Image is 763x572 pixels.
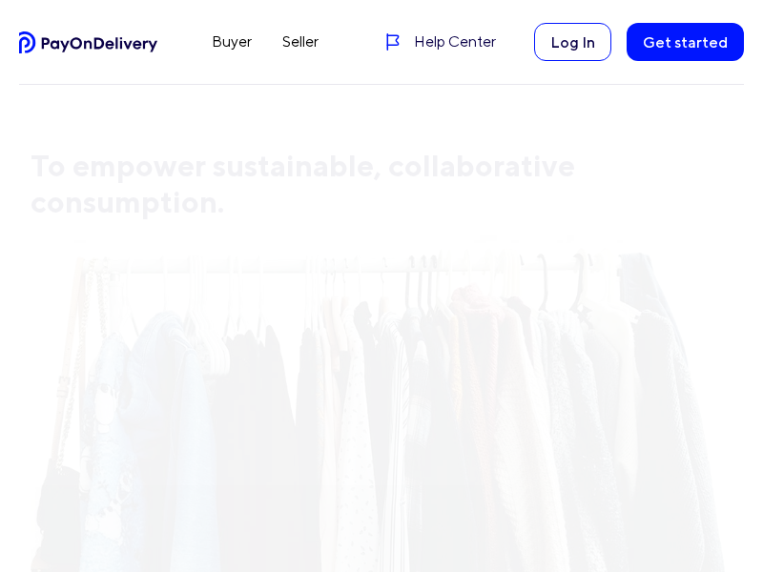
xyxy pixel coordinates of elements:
button: Log In [534,23,611,61]
img: Help center [383,32,402,51]
span: Help Center [414,31,496,53]
a: Get started [627,23,744,61]
a: Seller [267,27,334,57]
img: PayOnDelivery [19,31,158,53]
a: Help Center [383,31,497,53]
a: Buyer [196,27,267,57]
h3: To empower sustainable, collaborative consumption. [31,147,732,220]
